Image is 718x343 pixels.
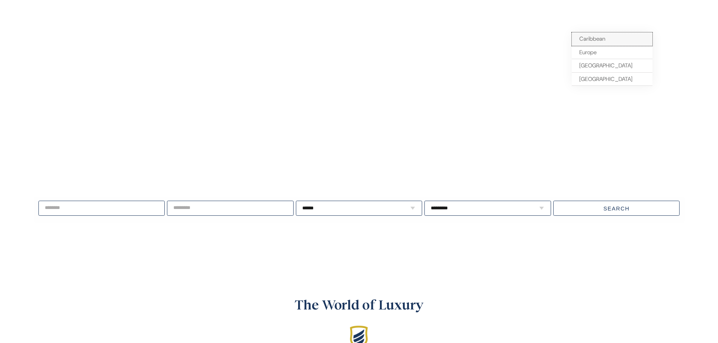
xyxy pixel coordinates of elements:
button: Search [553,201,680,216]
a: Caribbean [572,32,652,46]
span: Owner Portal [661,15,707,20]
span: Live well, travel often. [35,171,201,190]
p: The World of Luxury [171,294,547,314]
a: Europe [572,46,652,59]
span: The Homes [572,15,605,20]
span: [GEOGRAPHIC_DATA] [579,75,632,83]
nav: Main Menu [572,2,707,32]
span: Europe [579,49,597,56]
a: [GEOGRAPHIC_DATA] [572,59,652,73]
a: Owner Portal [661,2,707,32]
a: The Homes [572,2,612,32]
a: [GEOGRAPHIC_DATA] [572,73,652,86]
img: Elite Destination Homes Logo [17,11,85,26]
span: About Us [618,15,648,20]
span: [GEOGRAPHIC_DATA] [579,62,632,69]
span: Caribbean [579,35,605,43]
a: About Us [618,2,655,32]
